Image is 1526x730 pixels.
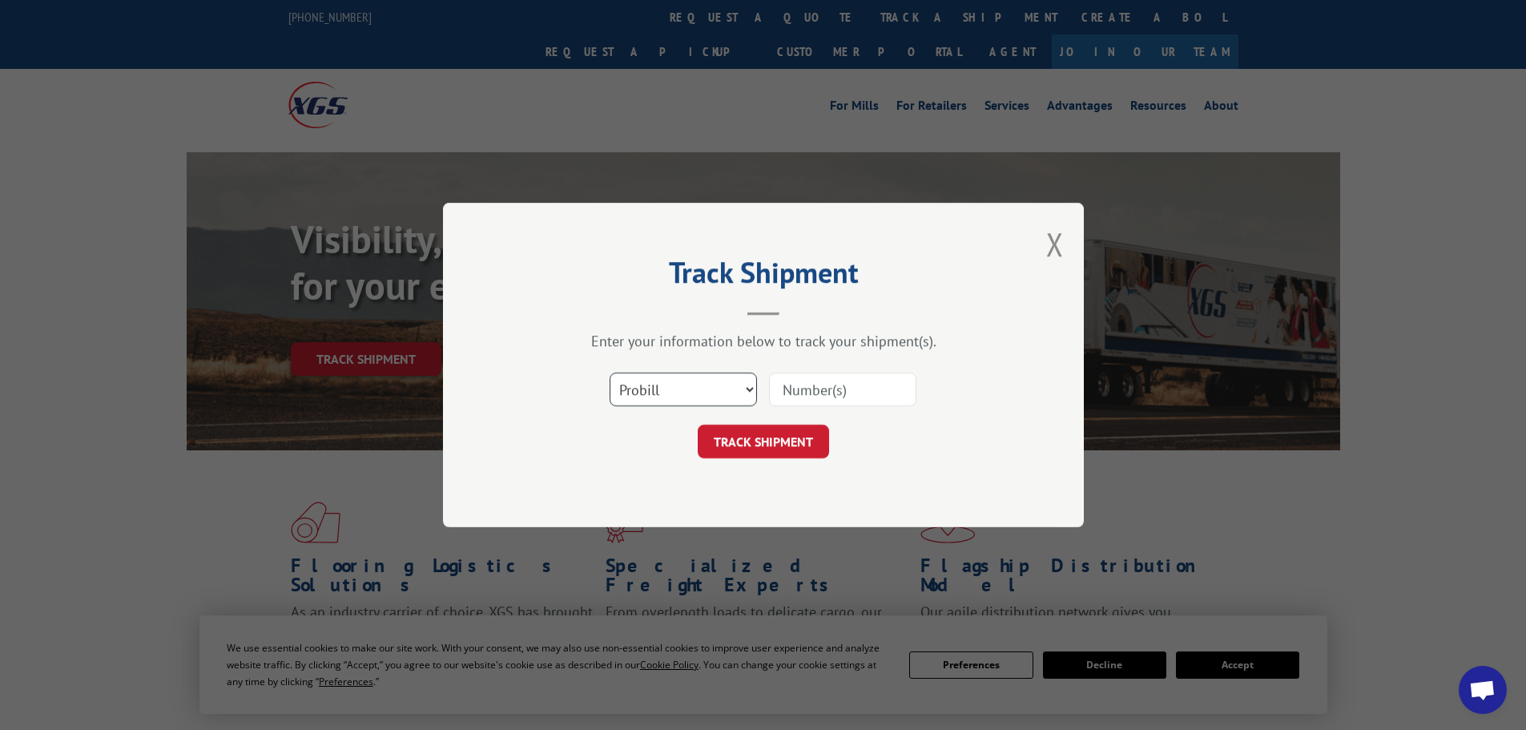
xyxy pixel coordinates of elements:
[1046,223,1064,265] button: Close modal
[1459,666,1507,714] div: Open chat
[769,373,916,406] input: Number(s)
[523,332,1004,350] div: Enter your information below to track your shipment(s).
[523,261,1004,292] h2: Track Shipment
[698,425,829,458] button: TRACK SHIPMENT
